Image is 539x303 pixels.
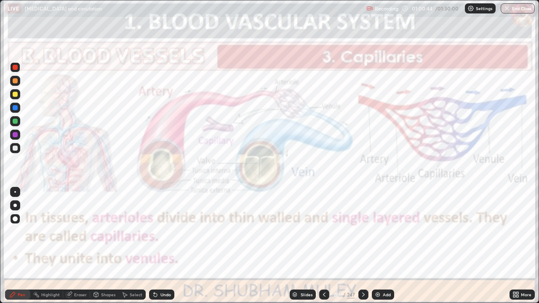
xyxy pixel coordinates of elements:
div: Shapes [101,292,115,297]
div: Highlight [41,292,60,297]
p: LIVE [8,5,19,12]
img: recording.375f2c34.svg [366,5,373,12]
img: add-slide-button [374,291,381,298]
p: Settings [476,6,492,11]
div: Slides [301,292,312,297]
p: Recording [375,5,398,12]
button: End Class [501,3,535,13]
div: Select [130,292,142,297]
img: class-settings-icons [467,5,474,12]
div: Undo [160,292,171,297]
img: end-class-cross [504,5,510,12]
div: Eraser [74,292,87,297]
div: More [521,292,531,297]
div: Add [383,292,391,297]
div: / [343,292,345,297]
div: Pen [18,292,25,297]
p: [MEDICAL_DATA] and circulation [25,5,102,12]
div: 247 [347,291,355,298]
div: 89 [333,292,341,297]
